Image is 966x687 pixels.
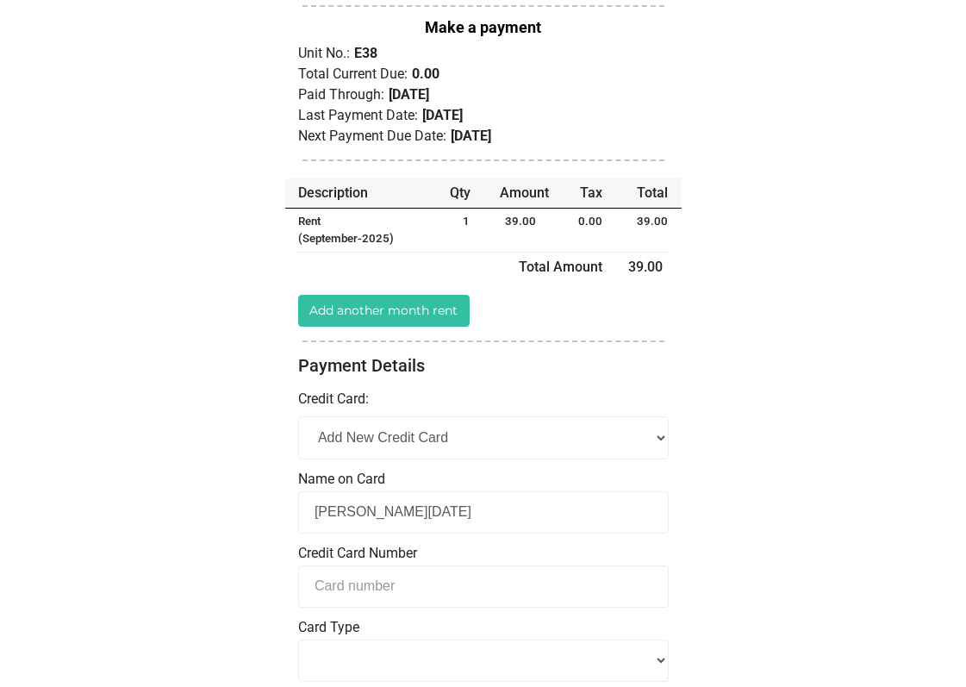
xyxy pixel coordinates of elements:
[298,84,384,114] p: Paid Through:
[549,183,615,203] div: Tax
[389,84,429,105] p: [DATE]
[298,389,369,409] label: Credit Card:
[298,469,669,490] label: Name on Card
[285,183,451,203] div: Description
[422,105,463,126] p: [DATE]
[354,43,377,64] p: E38
[298,617,669,638] label: Card Type
[298,565,669,608] input: Card number
[450,213,483,247] div: 1
[450,183,483,203] div: Qty
[298,16,669,39] div: Make a payment
[483,213,549,247] div: 39.00
[412,64,439,84] p: 0.00
[298,64,408,93] p: Total Current Due:
[285,213,451,247] div: Rent (September-2025)
[549,213,615,247] div: 0.00
[615,183,682,203] div: Total
[298,543,669,564] label: Credit Card Number
[628,259,663,275] span: 39.00
[298,43,350,72] p: Unit No.:
[298,491,669,534] input: Name on card
[298,295,471,327] a: Add another month rent
[298,126,446,155] p: Next Payment Due Date:
[451,126,491,147] p: [DATE]
[483,183,549,203] div: Amount
[298,105,418,134] p: Last Payment Date:
[298,355,669,376] h5: Payment Details
[615,213,682,247] div: 39.00
[285,257,615,278] div: Total Amount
